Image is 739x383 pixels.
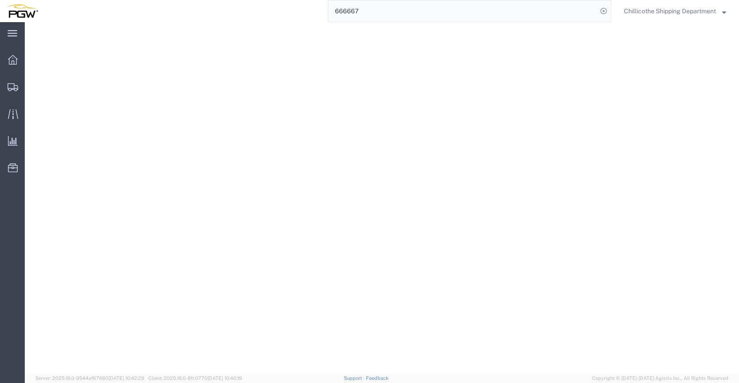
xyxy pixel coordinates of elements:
[25,22,739,374] iframe: FS Legacy Container
[344,375,366,381] a: Support
[624,6,716,16] span: Chillicothe Shipping Department
[592,375,728,382] span: Copyright © [DATE]-[DATE] Agistix Inc., All Rights Reserved
[208,375,242,381] span: [DATE] 10:40:19
[6,4,38,18] img: logo
[35,375,144,381] span: Server: 2025.16.0-9544af67660
[328,0,597,22] input: Search for shipment number, reference number
[366,375,389,381] a: Feedback
[108,375,144,381] span: [DATE] 10:42:29
[148,375,242,381] span: Client: 2025.16.0-8fc0770
[624,6,727,16] button: Chillicothe Shipping Department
